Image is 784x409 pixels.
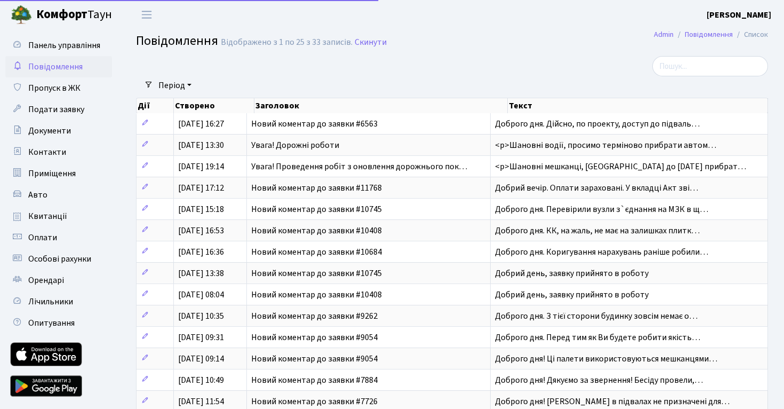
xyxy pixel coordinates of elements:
[28,210,67,222] span: Квитанції
[251,161,467,172] span: Увага! Проведення робіт з оновлення дорожнього пок…
[733,29,768,41] li: Список
[5,35,112,56] a: Панель управління
[654,29,674,40] a: Admin
[251,396,378,407] span: Новий коментар до заявки #7726
[495,182,698,194] span: Добрий вечір. Оплати зараховані. У вкладці Акт зві…
[36,6,87,23] b: Комфорт
[251,289,382,301] span: Новий коментар до заявки #10408
[508,98,768,113] th: Текст
[28,82,81,94] span: Пропуск в ЖК
[251,353,378,365] span: Новий коментар до заявки #9054
[652,56,768,76] input: Пошук...
[5,206,112,227] a: Квитанції
[495,310,698,322] span: Доброго дня. З тієї сторони будинку зовсім немає о…
[5,120,112,141] a: Документи
[11,4,32,26] img: logo.png
[178,396,224,407] span: [DATE] 11:54
[251,225,382,237] span: Новий коментар до заявки #10408
[251,203,382,215] span: Новий коментар до заявки #10745
[251,139,339,151] span: Увага! Дорожні роботи
[28,232,57,243] span: Оплати
[251,182,382,194] span: Новий коментар до заявки #11768
[5,163,112,184] a: Приміщення
[5,312,112,334] a: Опитування
[355,37,387,48] a: Скинути
[495,289,649,301] span: Добрий день, заявку прийнято в роботу
[36,6,112,24] span: Таун
[28,146,66,158] span: Контакти
[495,246,708,258] span: Доброго дня. Коригування нарахувань раніше робили…
[178,118,224,130] span: [DATE] 16:27
[174,98,254,113] th: Створено
[178,246,224,258] span: [DATE] 16:36
[136,32,218,50] span: Повідомлення
[5,248,112,270] a: Особові рахунки
[28,168,76,179] span: Приміщення
[178,310,224,322] span: [DATE] 10:35
[137,98,174,113] th: Дії
[495,374,703,386] span: Доброго дня! Дякуємо за звернення! Бесіду провели,…
[5,270,112,291] a: Орендарі
[178,374,224,386] span: [DATE] 10:49
[178,182,224,194] span: [DATE] 17:12
[28,296,73,308] span: Лічильники
[221,37,353,48] div: Відображено з 1 по 25 з 33 записів.
[685,29,733,40] a: Повідомлення
[5,56,112,77] a: Повідомлення
[495,161,746,172] span: <p>Шановні мешканці, [GEOGRAPHIC_DATA] до [DATE] прибрат…
[495,396,730,407] span: Доброго дня! [PERSON_NAME] в підвалах не призначені для…
[495,353,717,365] span: Доброго дня! Ці палети використовуються мешканцями…
[28,104,84,115] span: Подати заявку
[178,139,224,151] span: [DATE] 13:30
[254,98,508,113] th: Заголовок
[495,139,716,151] span: <p>Шановні водії, просимо терміново прибрати автом…
[638,23,784,46] nav: breadcrumb
[5,77,112,99] a: Пропуск в ЖК
[28,61,83,73] span: Повідомлення
[133,6,160,23] button: Переключити навігацію
[251,268,382,279] span: Новий коментар до заявки #10745
[178,353,224,365] span: [DATE] 09:14
[251,246,382,258] span: Новий коментар до заявки #10684
[154,76,196,95] a: Період
[28,40,100,51] span: Панель управління
[251,310,378,322] span: Новий коментар до заявки #9262
[495,203,708,215] span: Доброго дня. Перевірили вузли з`єднання на МЗК в щ…
[251,374,378,386] span: Новий коментар до заявки #7884
[178,268,224,279] span: [DATE] 13:38
[178,225,224,237] span: [DATE] 16:53
[28,274,64,286] span: Орендарі
[178,203,224,215] span: [DATE] 15:18
[28,189,47,201] span: Авто
[5,99,112,120] a: Подати заявку
[495,332,700,343] span: Доброго дня. Перед тим як Ви будете робити якість…
[178,332,224,343] span: [DATE] 09:31
[251,118,378,130] span: Новий коментар до заявки #6563
[495,268,649,279] span: Добрий день, заявку прийнято в роботу
[5,227,112,248] a: Оплати
[251,332,378,343] span: Новий коментар до заявки #9054
[495,225,700,237] span: Доброго дня. КК, на жаль, не має на залишках плитк…
[178,161,224,172] span: [DATE] 19:14
[707,9,771,21] a: [PERSON_NAME]
[28,317,75,329] span: Опитування
[5,141,112,163] a: Контакти
[5,184,112,206] a: Авто
[495,118,700,130] span: Доброго дня. Дійсно, по проекту, доступ до підваль…
[28,125,71,137] span: Документи
[28,253,91,265] span: Особові рахунки
[5,291,112,312] a: Лічильники
[178,289,224,301] span: [DATE] 08:04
